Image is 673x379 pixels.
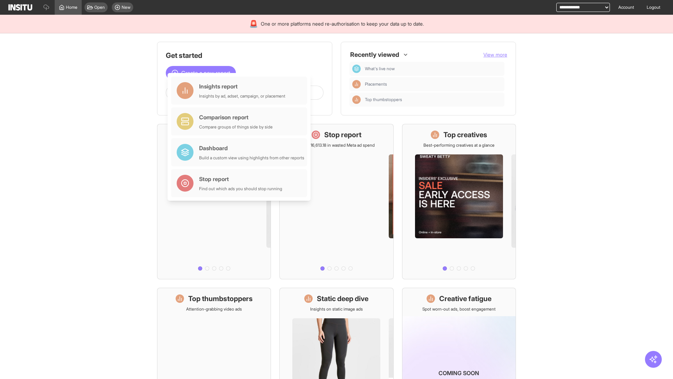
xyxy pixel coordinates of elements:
div: Build a custom view using highlights from other reports [199,155,304,161]
span: Top thumbstoppers [365,97,402,102]
span: One or more platforms need re-authorisation to keep your data up to date. [261,20,424,27]
img: Logo [8,4,32,11]
p: Insights on static image ads [310,306,363,312]
a: Stop reportSave £16,613.18 in wasted Meta ad spend [279,124,393,279]
h1: Get started [166,51,324,60]
div: Insights by ad, adset, campaign, or placement [199,93,285,99]
div: Insights report [199,82,285,91]
a: What's live nowSee all active ads instantly [157,124,271,279]
h1: Top thumbstoppers [188,294,253,304]
p: Save £16,613.18 in wasted Meta ad spend [298,142,375,148]
h1: Stop report [324,130,361,140]
div: Insights [352,95,361,104]
span: Home [66,5,77,10]
span: Placements [365,81,387,87]
p: Attention-grabbing video ads [186,306,242,312]
button: View more [483,51,507,58]
div: Compare groups of things side by side [199,124,273,130]
span: What's live now [365,66,502,72]
span: What's live now [365,66,395,72]
div: Stop report [199,175,282,183]
span: New [122,5,130,10]
div: Dashboard [199,144,304,152]
div: Comparison report [199,113,273,121]
div: Dashboard [352,65,361,73]
a: Top creativesBest-performing creatives at a glance [402,124,516,279]
div: Find out which ads you should stop running [199,186,282,192]
span: Open [94,5,105,10]
div: 🚨 [249,19,258,29]
p: Best-performing creatives at a glance [423,142,495,148]
h1: Static deep dive [317,294,368,304]
span: View more [483,52,507,58]
span: Placements [365,81,502,87]
span: Create a new report [181,69,230,77]
h1: Top creatives [443,130,487,140]
div: Insights [352,80,361,88]
span: Top thumbstoppers [365,97,502,102]
button: Create a new report [166,66,236,80]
